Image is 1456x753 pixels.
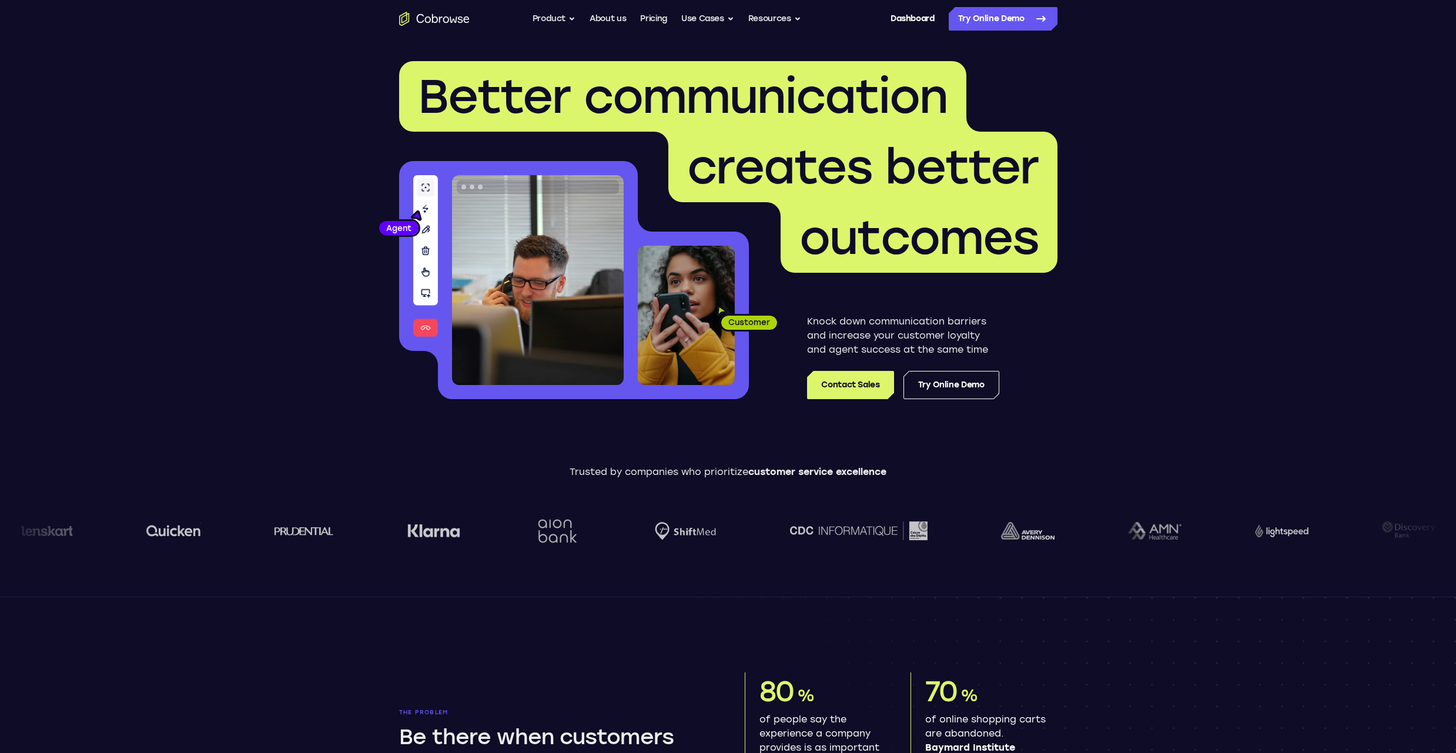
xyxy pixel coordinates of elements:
[452,175,624,385] img: A customer support agent talking on the phone
[399,709,712,716] p: The problem
[681,7,734,31] button: Use Cases
[1132,518,1186,543] img: Discovery Bank
[797,685,814,705] span: %
[925,674,958,708] span: 70
[540,521,678,540] img: CDC Informatique
[807,371,893,399] a: Contact Sales
[748,7,801,31] button: Resources
[949,7,1057,31] a: Try Online Demo
[1260,526,1312,536] img: lenskart
[759,674,795,708] span: 80
[687,139,1039,195] span: creates better
[158,524,210,538] img: Klarna
[748,466,886,477] span: customer service excellence
[590,7,626,31] a: About us
[751,522,805,540] img: avery-dennison
[799,209,1039,266] span: outcomes
[405,522,466,540] img: Shiftmed
[418,68,948,125] span: Better communication
[903,371,999,399] a: Try Online Demo
[640,7,667,31] a: Pricing
[533,7,576,31] button: Product
[1005,524,1059,537] img: Lightspeed
[638,246,735,385] img: A customer holding their phone
[960,685,978,705] span: %
[399,12,470,26] a: Go to the home page
[807,314,999,357] p: Knock down communication barriers and increase your customer loyalty and agent success at the sam...
[891,7,935,31] a: Dashboard
[878,522,932,540] img: AMN Healthcare
[284,507,332,555] img: Aion Bank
